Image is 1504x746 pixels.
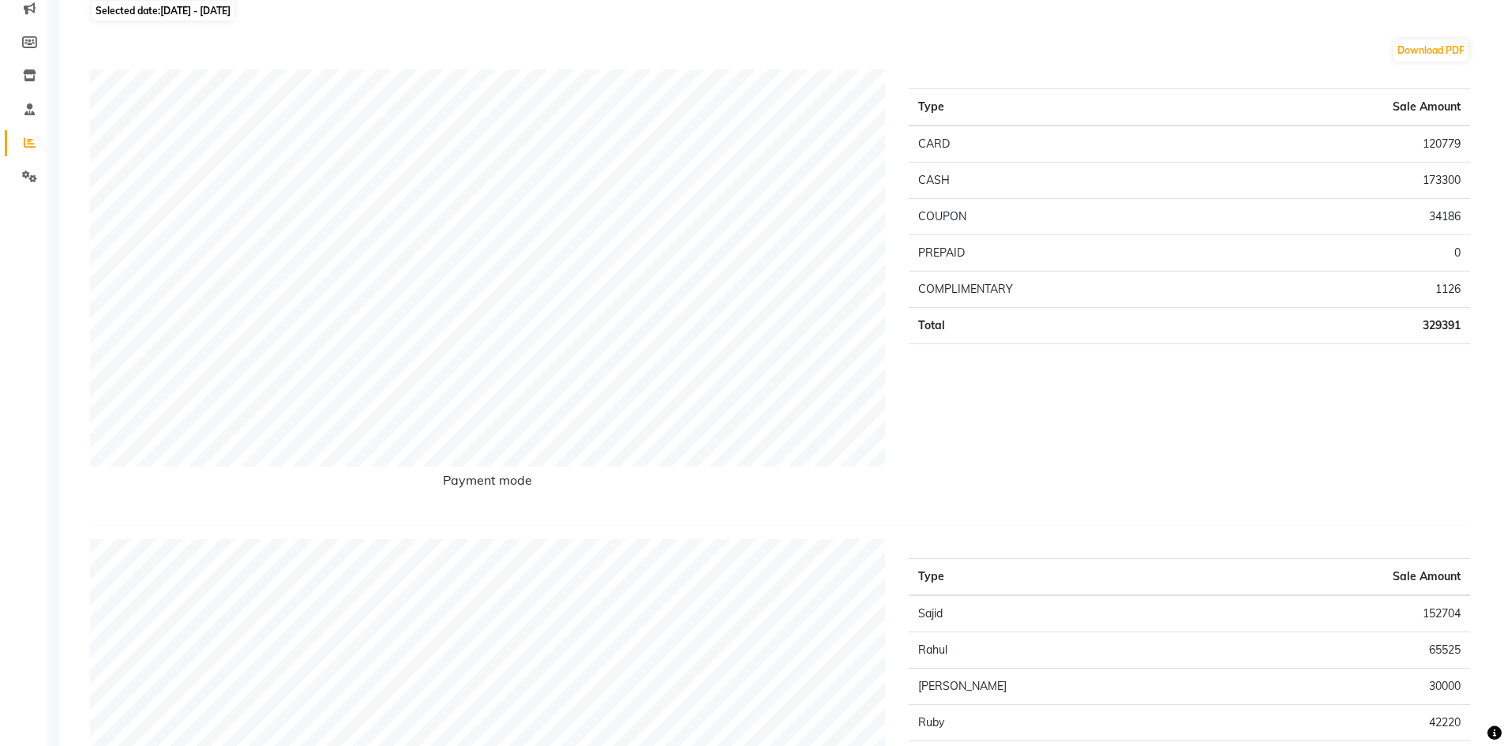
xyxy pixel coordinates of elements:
[909,669,1219,705] td: [PERSON_NAME]
[909,308,1227,344] td: Total
[909,272,1227,308] td: COMPLIMENTARY
[909,632,1219,669] td: Rahul
[1227,199,1470,235] td: 34186
[909,89,1227,126] th: Type
[909,595,1219,632] td: Sajid
[1227,308,1470,344] td: 329391
[160,5,231,17] span: [DATE] - [DATE]
[909,235,1227,272] td: PREPAID
[1227,126,1470,163] td: 120779
[909,559,1219,596] th: Type
[1227,163,1470,199] td: 173300
[1227,89,1470,126] th: Sale Amount
[1219,595,1470,632] td: 152704
[1227,235,1470,272] td: 0
[1219,669,1470,705] td: 30000
[909,126,1227,163] td: CARD
[1393,39,1468,62] button: Download PDF
[90,473,885,494] h6: Payment mode
[909,705,1219,741] td: Ruby
[92,1,234,21] span: Selected date:
[909,199,1227,235] td: COUPON
[1227,272,1470,308] td: 1126
[1219,632,1470,669] td: 65525
[1219,559,1470,596] th: Sale Amount
[1219,705,1470,741] td: 42220
[909,163,1227,199] td: CASH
